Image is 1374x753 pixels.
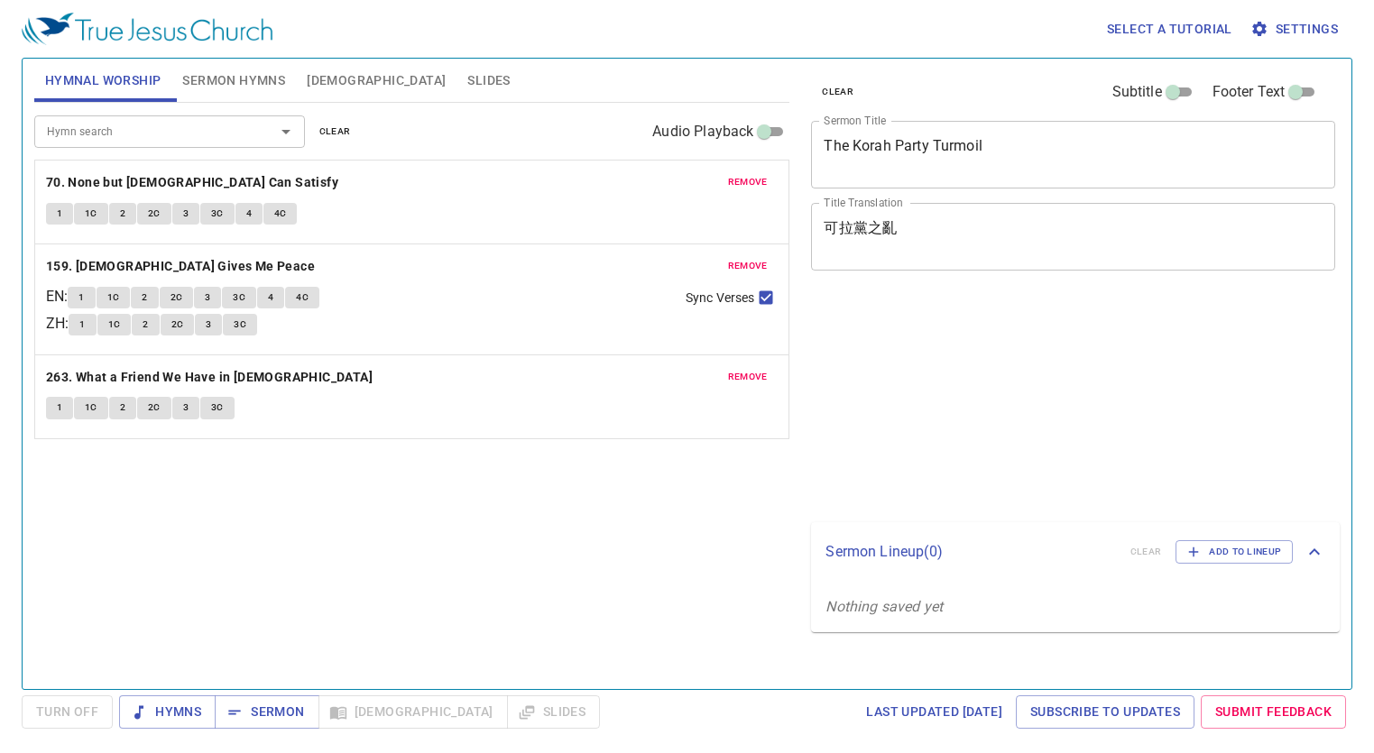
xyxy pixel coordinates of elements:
button: 2 [109,397,136,418]
span: [DEMOGRAPHIC_DATA] [307,69,446,92]
button: 70. None but [DEMOGRAPHIC_DATA] Can Satisfy [46,171,342,194]
span: Settings [1254,18,1338,41]
a: Last updated [DATE] [859,695,1010,729]
span: clear [319,124,351,140]
span: 4 [268,289,273,306]
button: Hymns [119,695,216,729]
span: 2 [120,399,125,416]
button: 2C [137,203,171,225]
span: Audio Playback [652,121,753,142]
button: Settings [1247,13,1345,46]
button: 2 [132,314,159,335]
span: 3C [211,206,224,222]
span: Select a tutorial [1107,18,1232,41]
button: clear [811,81,864,103]
span: 1 [57,206,62,222]
span: Hymns [134,701,201,723]
span: Hymnal Worship [45,69,161,92]
span: 3 [206,317,211,333]
b: 159. [DEMOGRAPHIC_DATA] Gives Me Peace [46,255,315,278]
b: 70. None but [DEMOGRAPHIC_DATA] Can Satisfy [46,171,338,194]
span: 1C [85,399,97,416]
span: 1C [108,317,121,333]
button: Select a tutorial [1100,13,1240,46]
button: 3 [195,314,222,335]
span: 2C [148,206,161,222]
textarea: 可拉黨之亂 [824,219,1323,253]
button: 3C [200,397,235,418]
i: Nothing saved yet [825,598,943,615]
span: 1C [85,206,97,222]
span: 4C [296,289,309,306]
span: 2 [142,289,147,306]
button: 1 [46,203,73,225]
span: 1 [78,289,84,306]
span: Slides [467,69,510,92]
button: 1 [69,314,96,335]
div: Sermon Lineup(0)clearAdd to Lineup [811,522,1340,582]
span: 4C [274,206,287,222]
b: 263. What a Friend We Have in [DEMOGRAPHIC_DATA] [46,366,373,389]
a: Submit Feedback [1201,695,1346,729]
span: 3C [211,399,224,416]
button: 4C [285,287,319,308]
button: 3C [200,203,235,225]
button: 4C [263,203,298,225]
button: 2C [161,314,195,335]
button: 1C [74,397,108,418]
button: 1 [46,397,73,418]
button: remove [717,366,779,388]
span: Subscribe to Updates [1030,701,1180,723]
span: remove [728,258,768,274]
button: 3C [222,287,256,308]
span: remove [728,174,768,190]
button: Sermon [215,695,318,729]
button: 3 [172,397,199,418]
span: Sync Verses [686,289,754,308]
span: Submit Feedback [1215,701,1332,723]
span: Subtitle [1112,81,1162,103]
button: 2C [160,287,194,308]
span: 2 [120,206,125,222]
span: 2C [171,317,184,333]
button: remove [717,255,779,277]
button: 2C [137,397,171,418]
iframe: from-child [804,289,1232,516]
span: remove [728,369,768,385]
button: 3 [194,287,221,308]
button: 2 [109,203,136,225]
span: clear [822,84,853,100]
a: Subscribe to Updates [1016,695,1194,729]
button: Open [273,119,299,144]
span: 3 [205,289,210,306]
span: Sermon Hymns [182,69,285,92]
span: Add to Lineup [1187,544,1281,560]
p: ZH : [46,313,69,335]
span: 4 [246,206,252,222]
span: 2C [148,399,161,416]
button: 1C [97,314,132,335]
span: 1 [79,317,85,333]
button: 1C [97,287,131,308]
button: 3 [172,203,199,225]
button: 1 [68,287,95,308]
span: 1C [107,289,120,306]
button: 159. [DEMOGRAPHIC_DATA] Gives Me Peace [46,255,318,278]
img: True Jesus Church [22,13,272,45]
button: Add to Lineup [1176,540,1293,564]
button: 4 [235,203,263,225]
button: 2 [131,287,158,308]
span: 3 [183,206,189,222]
button: 4 [257,287,284,308]
button: clear [309,121,362,142]
span: 2C [171,289,183,306]
p: EN : [46,286,68,308]
span: Last updated [DATE] [866,701,1002,723]
span: 3 [183,399,189,416]
span: 1 [57,399,62,416]
button: 263. What a Friend We Have in [DEMOGRAPHIC_DATA] [46,366,376,389]
span: 3C [234,317,246,333]
span: 2 [143,317,148,333]
button: 3C [223,314,257,335]
p: Sermon Lineup ( 0 ) [825,541,1115,563]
